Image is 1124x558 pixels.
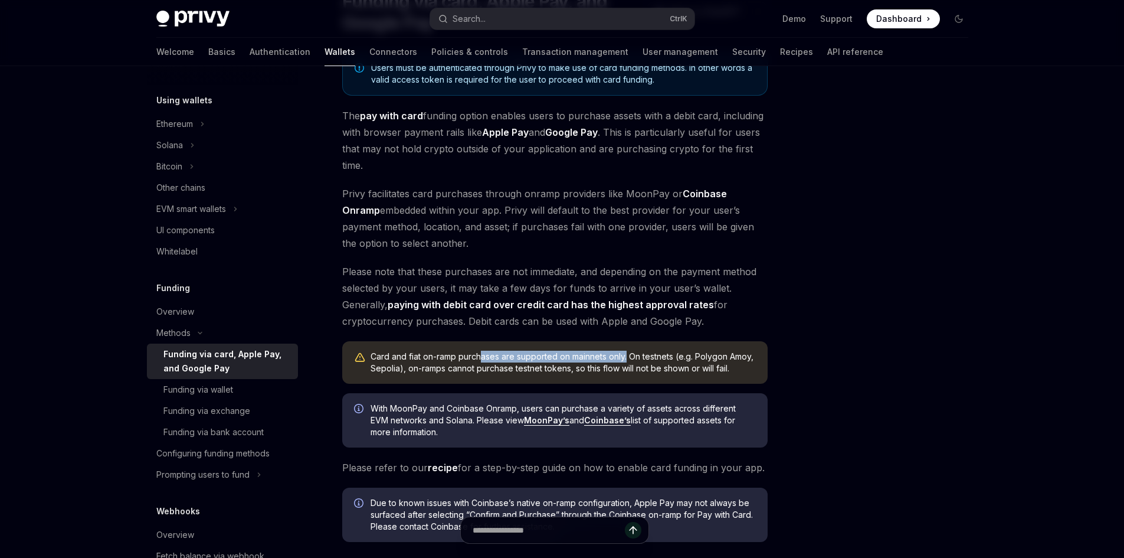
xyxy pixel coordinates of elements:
[355,63,364,73] svg: Note
[156,528,194,542] div: Overview
[156,326,191,340] div: Methods
[156,38,194,66] a: Welcome
[342,185,768,252] span: Privy facilitates card purchases through onramp providers like MoonPay or embedded within your ap...
[342,459,768,476] span: Please refer to our for a step-by-step guide on how to enable card funding in your app.
[156,504,200,518] h5: Webhooks
[208,38,235,66] a: Basics
[670,14,687,24] span: Ctrl K
[371,62,755,86] span: Users must be authenticated through Privy to make use of card funding methods. In other words a v...
[482,126,529,138] strong: Apple Pay
[156,117,193,131] div: Ethereum
[820,13,853,25] a: Support
[163,383,233,397] div: Funding via wallet
[156,181,205,195] div: Other chains
[156,159,182,174] div: Bitcoin
[156,305,194,319] div: Overview
[147,220,298,241] a: UI components
[147,301,298,322] a: Overview
[430,8,694,30] button: Search...CtrlK
[163,425,264,439] div: Funding via bank account
[156,446,270,461] div: Configuring funding methods
[524,415,569,426] a: MoonPay’s
[163,404,250,418] div: Funding via exchange
[156,11,230,27] img: dark logo
[827,38,883,66] a: API reference
[250,38,310,66] a: Authentication
[643,38,718,66] a: User management
[147,443,298,464] a: Configuring funding methods
[156,281,190,295] h5: Funding
[545,126,598,138] strong: Google Pay
[147,379,298,400] a: Funding via wallet
[369,38,417,66] a: Connectors
[371,351,756,374] div: Card and fiat on-ramp purchases are supported on mainnets only. On testnets (e.g. Polygon Amoy, S...
[780,38,813,66] a: Recipes
[388,299,714,311] strong: paying with debit card over credit card has the highest approval rates
[147,344,298,379] a: Funding via card, Apple Pay, and Google Pay
[453,12,486,26] div: Search...
[371,497,756,533] span: Due to known issues with Coinbase’s native on-ramp configuration, Apple Pay may not always be sur...
[325,38,355,66] a: Wallets
[354,498,366,510] svg: Info
[428,462,458,474] a: recipe
[360,110,423,122] strong: pay with card
[147,524,298,546] a: Overview
[354,404,366,416] svg: Info
[625,522,641,539] button: Send message
[949,9,968,28] button: Toggle dark mode
[156,138,183,152] div: Solana
[156,202,226,216] div: EVM smart wallets
[584,415,631,426] a: Coinbase’s
[876,13,922,25] span: Dashboard
[147,241,298,262] a: Whitelabel
[342,263,768,329] span: Please note that these purchases are not immediate, and depending on the payment method selected ...
[782,13,806,25] a: Demo
[342,107,768,174] span: The funding option enables users to purchase assets with a debit card, including with browser pay...
[156,93,212,107] h5: Using wallets
[156,223,215,237] div: UI components
[147,177,298,198] a: Other chains
[147,422,298,443] a: Funding via bank account
[371,403,756,438] span: With MoonPay and Coinbase Onramp, users can purchase a variety of assets across different EVM net...
[867,9,940,28] a: Dashboard
[156,244,198,259] div: Whitelabel
[147,400,298,422] a: Funding via exchange
[522,38,628,66] a: Transaction management
[732,38,766,66] a: Security
[431,38,508,66] a: Policies & controls
[354,352,366,364] svg: Warning
[156,468,250,482] div: Prompting users to fund
[163,347,291,376] div: Funding via card, Apple Pay, and Google Pay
